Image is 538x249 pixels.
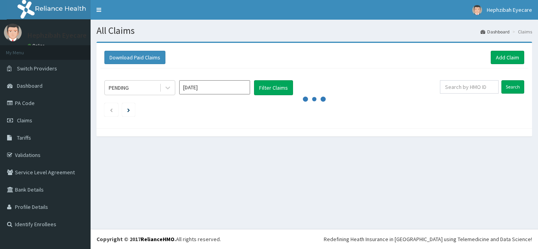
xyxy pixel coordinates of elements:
svg: audio-loading [302,87,326,111]
input: Select Month and Year [179,80,250,94]
li: Claims [510,28,532,35]
input: Search by HMO ID [440,80,499,94]
div: Redefining Heath Insurance in [GEOGRAPHIC_DATA] using Telemedicine and Data Science! [324,235,532,243]
span: Hephzibah Eyecare [487,6,532,13]
span: Dashboard [17,82,43,89]
span: Switch Providers [17,65,57,72]
a: Next page [127,106,130,113]
a: RelianceHMO [141,236,174,243]
h1: All Claims [96,26,532,36]
div: PENDING [109,84,129,92]
input: Search [501,80,524,94]
p: Hephzibah Eyecare [28,32,87,39]
a: Online [28,43,46,48]
img: User Image [4,24,22,41]
footer: All rights reserved. [91,229,538,249]
button: Download Paid Claims [104,51,165,64]
img: User Image [472,5,482,15]
a: Dashboard [480,28,510,35]
a: Add Claim [491,51,524,64]
a: Previous page [109,106,113,113]
strong: Copyright © 2017 . [96,236,176,243]
span: Tariffs [17,134,31,141]
button: Filter Claims [254,80,293,95]
span: Claims [17,117,32,124]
